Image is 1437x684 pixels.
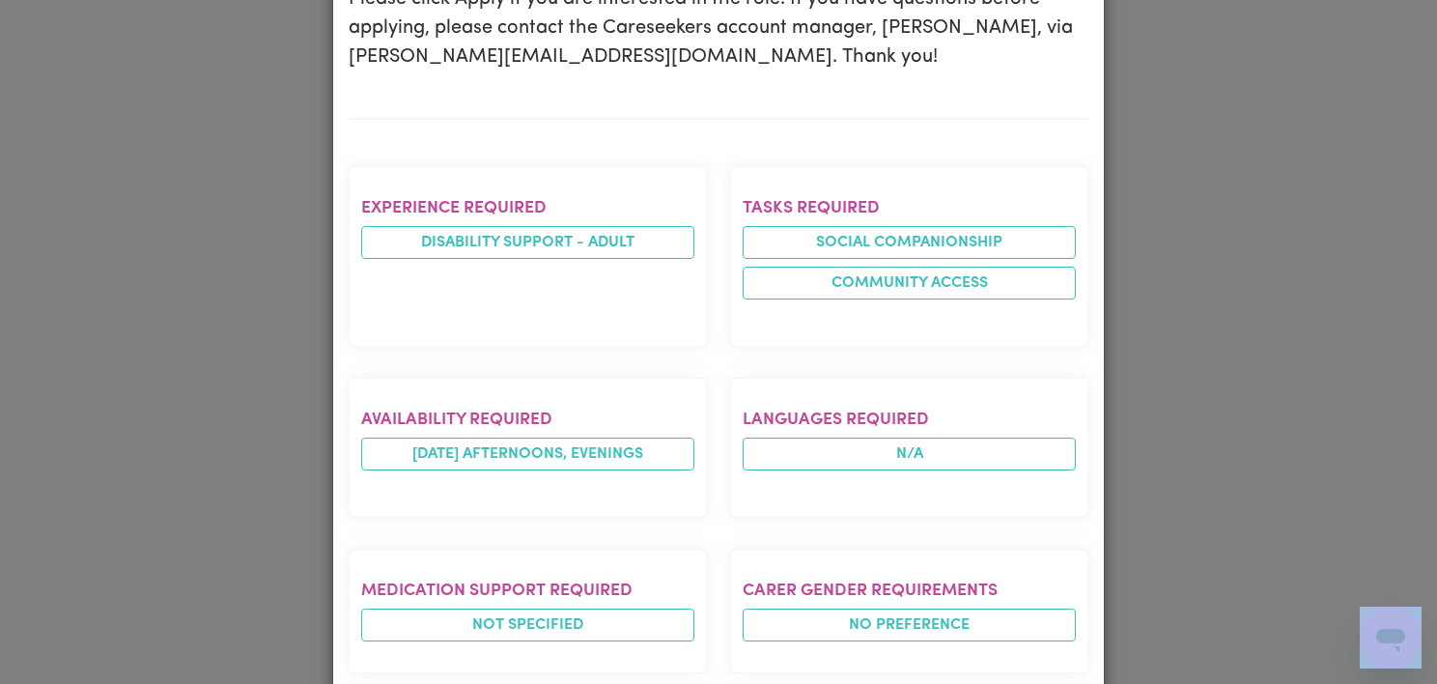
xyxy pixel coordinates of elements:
li: Social companionship [743,226,1076,259]
li: Community access [743,267,1076,299]
h2: Tasks required [743,198,1076,218]
span: Not specified [361,609,694,641]
h2: Experience required [361,198,694,218]
h2: Availability required [361,410,694,430]
li: Disability support - Adult [361,226,694,259]
h2: Medication Support Required [361,581,694,601]
span: No preference [743,609,1076,641]
h2: Carer gender requirements [743,581,1076,601]
li: [DATE] afternoons, evenings [361,438,694,470]
iframe: Button to launch messaging window [1360,607,1422,669]
h2: Languages required [743,410,1076,430]
span: N/A [743,438,1076,470]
